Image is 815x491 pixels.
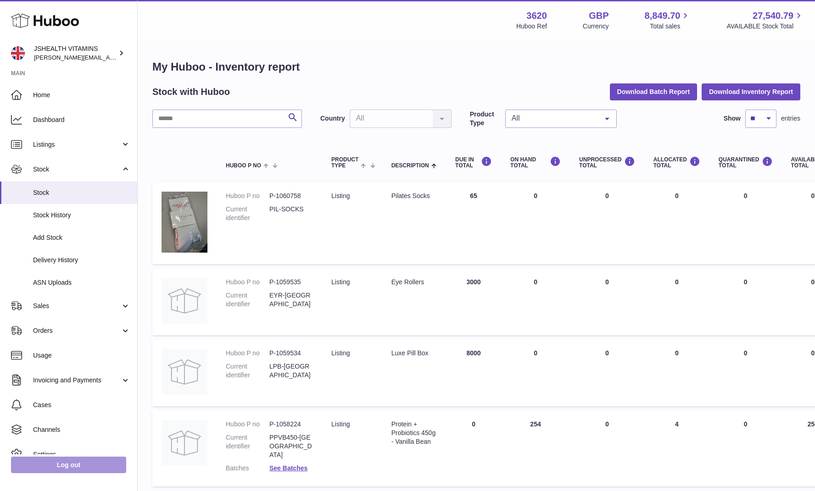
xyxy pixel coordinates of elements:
span: Cases [33,401,130,409]
a: 27,540.79 AVAILABLE Stock Total [726,10,804,31]
button: Download Batch Report [610,83,698,100]
span: 0 [744,349,748,357]
span: Invoicing and Payments [33,376,121,385]
dd: P-1060758 [269,192,313,200]
dt: Current identifier [226,291,269,309]
span: listing [331,192,350,199]
img: product image [162,349,207,395]
div: UNPROCESSED Total [579,156,635,169]
span: 0 [744,278,748,286]
span: Dashboard [33,116,130,124]
span: Stock [33,165,121,174]
span: Sales [33,302,121,310]
dd: LPB-[GEOGRAPHIC_DATA] [269,362,313,380]
td: 0 [570,411,644,486]
a: Log out [11,457,126,473]
a: 8,849.70 Total sales [645,10,691,31]
dd: EYR-[GEOGRAPHIC_DATA] [269,291,313,309]
a: See Batches [269,464,307,472]
td: 4 [644,411,709,486]
span: listing [331,420,350,428]
span: Orders [33,326,121,335]
span: [PERSON_NAME][EMAIL_ADDRESS][DOMAIN_NAME] [34,54,184,61]
td: 8000 [446,340,501,406]
td: 0 [644,269,709,335]
span: Home [33,91,130,99]
td: 0 [570,340,644,406]
td: 0 [501,340,570,406]
dt: Huboo P no [226,192,269,200]
label: Show [724,114,741,123]
td: 0 [501,182,570,264]
label: Country [320,114,345,123]
span: Listings [33,140,121,149]
td: 0 [446,411,501,486]
span: Add Stock [33,233,130,242]
span: Delivery History [33,256,130,265]
strong: GBP [589,10,608,22]
span: Product Type [331,157,358,169]
img: product image [162,420,207,466]
div: Currency [583,22,609,31]
div: Protein + Probiotics 450g - Vanilla Bean [391,420,437,446]
img: product image [162,278,207,324]
td: 0 [570,182,644,264]
div: Eye Rollers [391,278,437,287]
label: Product Type [470,110,501,127]
dd: PPVB450-[GEOGRAPHIC_DATA] [269,433,313,459]
span: 0 [744,192,748,199]
dd: P-1059535 [269,278,313,287]
td: 0 [570,269,644,335]
dd: P-1058224 [269,420,313,429]
div: JSHEALTH VITAMINS [34,44,117,62]
span: listing [331,278,350,286]
span: 27,540.79 [753,10,793,22]
span: AVAILABLE Stock Total [726,22,804,31]
dd: P-1059534 [269,349,313,358]
span: Total sales [650,22,691,31]
span: Huboo P no [226,163,261,169]
span: ASN Uploads [33,278,130,287]
span: listing [331,349,350,357]
dt: Current identifier [226,205,269,222]
dt: Huboo P no [226,278,269,287]
div: QUARANTINED Total [719,156,773,169]
h2: Stock with Huboo [152,86,230,98]
span: entries [781,114,800,123]
span: Description [391,163,429,169]
dd: PIL-SOCKS [269,205,313,222]
span: 8,849.70 [645,10,681,22]
dt: Batches [226,464,269,473]
strong: 3620 [526,10,547,22]
div: ALLOCATED Total [653,156,700,169]
dt: Huboo P no [226,420,269,429]
td: 65 [446,182,501,264]
h1: My Huboo - Inventory report [152,60,800,74]
span: Settings [33,450,130,459]
div: Huboo Ref [516,22,547,31]
span: All [509,114,598,123]
span: Channels [33,425,130,434]
button: Download Inventory Report [702,83,800,100]
dt: Huboo P no [226,349,269,358]
img: product image [162,192,207,253]
td: 0 [501,269,570,335]
dt: Current identifier [226,362,269,380]
span: Stock [33,188,130,197]
div: ON HAND Total [510,156,561,169]
div: Luxe Pill Box [391,349,437,358]
dt: Current identifier [226,433,269,459]
div: DUE IN TOTAL [455,156,492,169]
td: 0 [644,340,709,406]
td: 0 [644,182,709,264]
span: Stock History [33,211,130,220]
span: Usage [33,351,130,360]
div: Pilates Socks [391,192,437,200]
td: 3000 [446,269,501,335]
span: 0 [744,420,748,428]
img: francesca@jshealthvitamins.com [11,46,25,60]
td: 254 [501,411,570,486]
